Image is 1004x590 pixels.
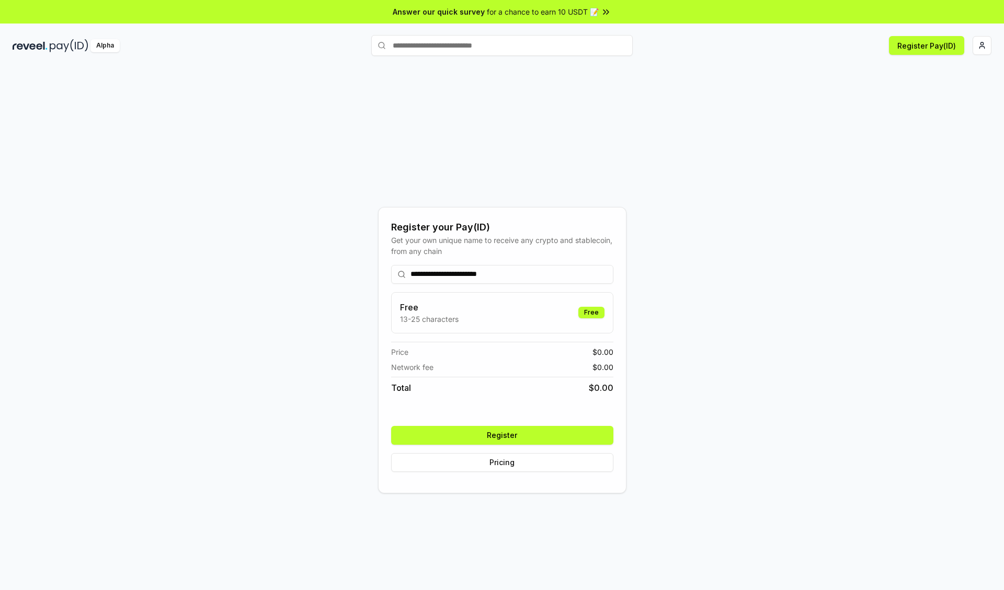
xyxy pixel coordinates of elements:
[391,426,613,445] button: Register
[487,6,599,17] span: for a chance to earn 10 USDT 📝
[589,381,613,394] span: $ 0.00
[13,39,48,52] img: reveel_dark
[391,362,433,373] span: Network fee
[578,307,604,318] div: Free
[889,36,964,55] button: Register Pay(ID)
[391,381,411,394] span: Total
[592,362,613,373] span: $ 0.00
[90,39,120,52] div: Alpha
[400,301,459,314] h3: Free
[391,235,613,257] div: Get your own unique name to receive any crypto and stablecoin, from any chain
[50,39,88,52] img: pay_id
[391,220,613,235] div: Register your Pay(ID)
[393,6,485,17] span: Answer our quick survey
[391,453,613,472] button: Pricing
[592,346,613,357] span: $ 0.00
[391,346,408,357] span: Price
[400,314,459,325] p: 13-25 characters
